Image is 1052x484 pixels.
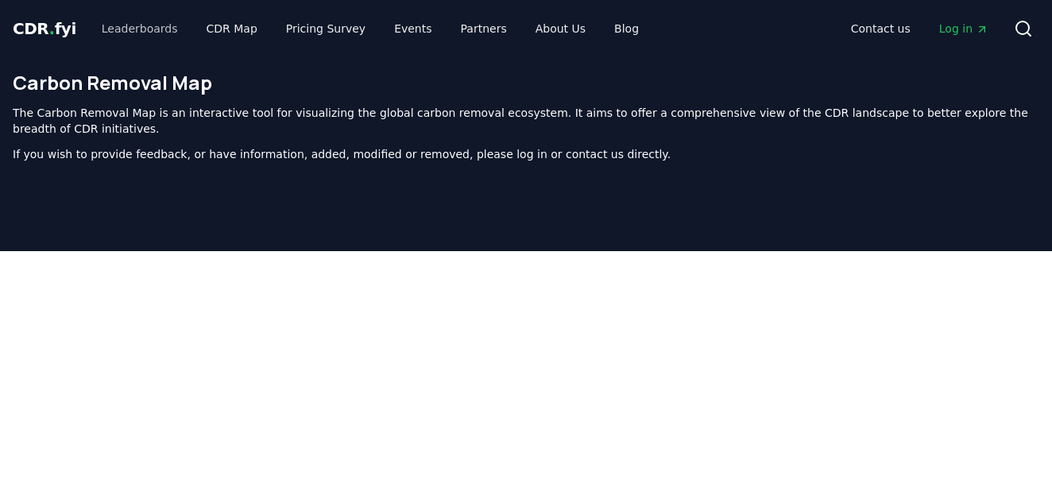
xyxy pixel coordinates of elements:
[939,21,988,37] span: Log in
[273,14,378,43] a: Pricing Survey
[89,14,191,43] a: Leaderboards
[523,14,598,43] a: About Us
[13,146,1039,162] p: If you wish to provide feedback, or have information, added, modified or removed, please log in o...
[13,105,1039,137] p: The Carbon Removal Map is an interactive tool for visualizing the global carbon removal ecosystem...
[381,14,444,43] a: Events
[13,17,76,40] a: CDR.fyi
[194,14,270,43] a: CDR Map
[13,70,1039,95] h1: Carbon Removal Map
[448,14,520,43] a: Partners
[838,14,923,43] a: Contact us
[89,14,652,43] nav: Main
[838,14,1001,43] nav: Main
[601,14,652,43] a: Blog
[926,14,1001,43] a: Log in
[13,19,76,38] span: CDR fyi
[49,19,55,38] span: .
